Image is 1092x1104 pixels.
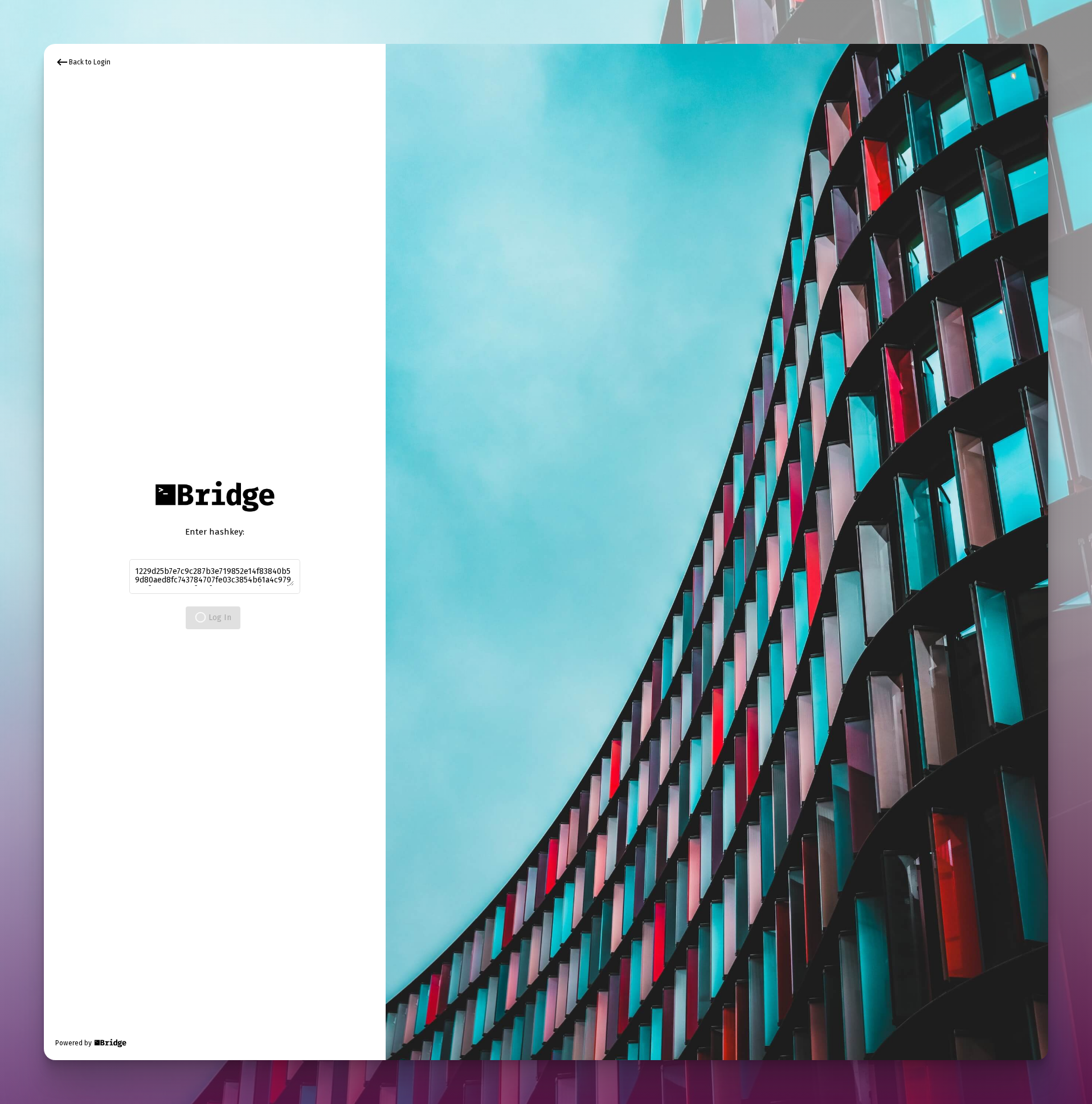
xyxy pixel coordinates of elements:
img: Bridge Financial Technology Logo [149,475,280,518]
button: Log In [186,606,240,629]
span: Log In [195,613,231,622]
div: Enter hashkey: [129,526,300,537]
img: Bridge Financial Technology Logo [93,1037,128,1049]
mat-icon: keyboard_backspace [55,55,69,69]
div: Back to Login [55,55,111,69]
div: Powered by [55,1037,128,1049]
